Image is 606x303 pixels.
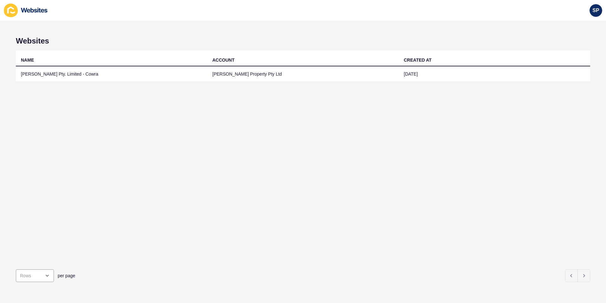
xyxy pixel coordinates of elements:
td: [PERSON_NAME] Pty. Limited - Cowra [16,66,207,82]
span: per page [58,273,75,279]
span: SP [592,7,599,14]
div: ACCOUNT [212,57,235,63]
td: [DATE] [399,66,590,82]
div: NAME [21,57,34,63]
td: [PERSON_NAME] Property Pty Ltd [207,66,399,82]
div: open menu [16,269,54,282]
div: CREATED AT [404,57,432,63]
h1: Websites [16,37,590,45]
